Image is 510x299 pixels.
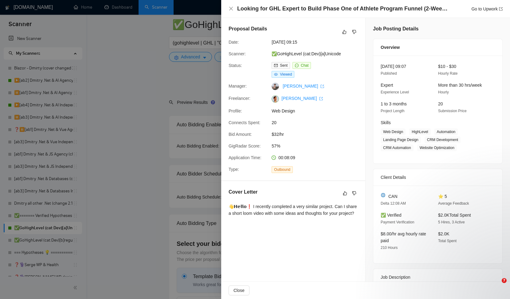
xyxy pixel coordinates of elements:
span: Submission Price [438,109,467,113]
span: Viewed [280,72,292,77]
button: dislike [351,190,358,197]
span: $8.00/hr avg hourly rate paid [381,231,426,243]
span: Web Design [272,108,364,114]
div: Job Description [381,269,495,285]
span: Payment Verification [381,220,414,224]
span: close [229,6,233,11]
span: HighLevel [409,128,430,135]
span: CRM Development [425,136,461,143]
span: eye [274,73,278,76]
iframe: Intercom live chat [489,278,504,293]
span: 57% [272,143,364,149]
span: Published [381,71,397,76]
span: export [320,85,324,88]
span: Landing Page Design [381,136,421,143]
span: [DATE] 09:07 [381,64,406,69]
span: Scanner: [229,51,246,56]
h4: Looking for GHL Expert to Build Phase One of Athlete Program Funnel (2-Week Turnaround) [237,5,449,13]
span: mail [274,64,278,67]
span: Application Time: [229,155,261,160]
span: Status: [229,63,242,68]
span: Hourly Rate [438,71,457,76]
span: Connects Spent: [229,120,261,125]
span: dislike [352,191,356,196]
span: Overview [381,44,400,51]
span: Chat [301,63,308,68]
span: ✅ Verified [381,213,402,218]
button: Close [229,285,249,295]
div: Client Details [381,169,495,186]
span: Sent [280,63,288,68]
img: c1vAGUnsAtXfs-s9-wMRu4eJDUmU6HTO3DDp2ADqSOxpRCsX0Y3ywJ4HPLg33Z9V3C [272,95,279,103]
span: 00:08:09 [278,155,295,160]
span: Outbound [272,166,293,173]
span: Freelancer: [229,96,250,101]
a: Go to Upworkexport [471,6,503,11]
span: Experience Level [381,90,409,94]
button: Close [229,6,233,11]
span: Project Length [381,109,404,113]
img: 🌐 [381,193,385,197]
button: like [341,28,348,36]
span: [DATE] 09:15 [272,39,364,45]
span: Close [233,287,245,294]
span: Bid Amount: [229,132,252,137]
span: export [319,97,323,100]
button: like [341,190,349,197]
h5: Cover Letter [229,188,257,196]
span: ✅GoHighLevel (cat:Dev)[a]Unicode [272,50,364,57]
span: Hourly [438,90,449,94]
h5: Proposal Details [229,25,267,33]
span: Profile: [229,108,242,113]
span: 1 to 3 months [381,101,407,106]
span: like [343,191,347,196]
span: message [295,64,299,67]
span: like [342,30,347,34]
h5: Job Posting Details [373,25,418,33]
span: Date: [229,40,239,45]
span: 210 Hours [381,246,398,250]
span: CRM Automation [381,144,414,151]
span: Manager: [229,84,247,89]
span: Delta 12:08 AM [381,201,406,206]
div: 👋𝗛𝗲𝗹𝗹𝗼❗ I recently completed a very similar project. Can I share a short loom video with some ide... [229,203,358,217]
span: Website Optimization [417,144,457,151]
span: 20 [438,101,443,106]
span: $10 - $30 [438,64,456,69]
span: Expert [381,83,393,88]
button: dislike [351,28,358,36]
a: [PERSON_NAME] export [283,84,324,89]
span: Skills [381,120,391,125]
span: More than 30 hrs/week [438,83,482,88]
span: Type: [229,167,239,172]
a: [PERSON_NAME] export [281,96,323,101]
span: 20 [272,119,364,126]
span: dislike [352,30,356,34]
span: GigRadar Score: [229,144,261,148]
span: $32/hr [272,131,364,138]
span: Web Design [381,128,406,135]
span: Automation [434,128,458,135]
span: 7 [502,278,507,283]
span: export [499,7,503,11]
span: clock-circle [272,155,276,160]
span: CAN [388,193,398,200]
